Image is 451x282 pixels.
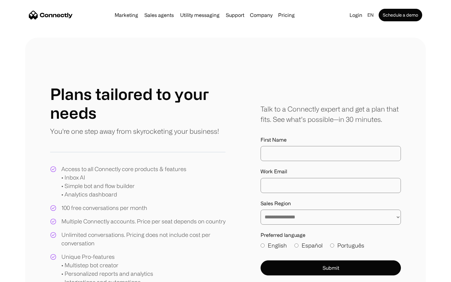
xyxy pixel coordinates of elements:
div: en [367,11,374,19]
a: Schedule a demo [379,9,422,21]
label: Sales Region [261,201,401,206]
button: Submit [261,260,401,275]
div: Multiple Connectly accounts. Price per seat depends on country [61,217,225,226]
div: Talk to a Connectly expert and get a plan that fits. See what’s possible—in 30 minutes. [261,104,401,124]
p: You're one step away from skyrocketing your business! [50,126,219,136]
label: Preferred language [261,232,401,238]
div: Company [250,11,272,19]
h1: Plans tailored to your needs [50,85,225,122]
label: English [261,241,287,250]
div: Unlimited conversations. Pricing does not include cost per conversation [61,231,225,248]
label: Work Email [261,169,401,175]
input: Español [294,243,298,248]
input: English [261,243,265,248]
label: Português [330,241,364,250]
a: Utility messaging [178,13,222,18]
ul: Language list [13,271,38,280]
a: Marketing [112,13,141,18]
input: Português [330,243,334,248]
a: Support [223,13,247,18]
a: Login [347,11,365,19]
a: Sales agents [142,13,176,18]
label: First Name [261,137,401,143]
label: Español [294,241,323,250]
div: Access to all Connectly core products & features • Inbox AI • Simple bot and flow builder • Analy... [61,165,186,199]
aside: Language selected: English [6,270,38,280]
a: Pricing [276,13,297,18]
div: 100 free conversations per month [61,204,147,212]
